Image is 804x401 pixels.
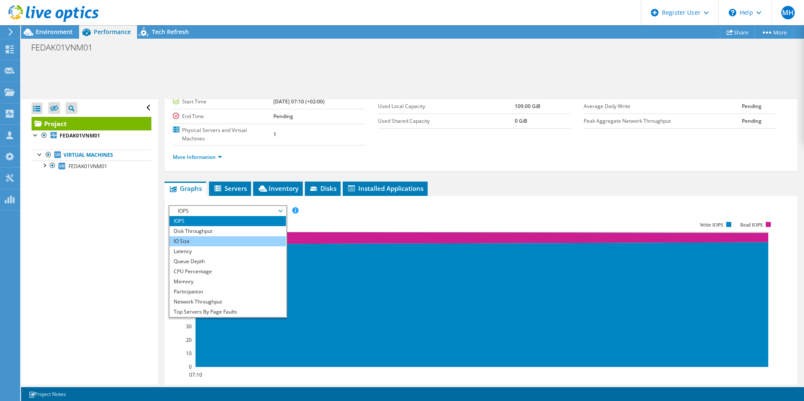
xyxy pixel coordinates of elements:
text: 0 [189,363,192,370]
b: 0 GiB [515,117,527,124]
label: Physical Servers and Virtual Machines [173,126,274,143]
span: Disks [309,184,336,193]
a: More [754,26,793,39]
span: Installed Applications [347,184,423,193]
li: Latency [169,246,286,256]
li: Network Throughput [169,297,286,307]
text: 07:10 [189,371,202,378]
span: Tech Refresh [152,28,189,36]
span: FEDAK01VNM01 [69,163,107,170]
span: IOPS [174,206,282,216]
label: Used Shared Capacity [378,117,515,125]
b: 1 [273,131,276,138]
text: 10 [186,350,192,357]
a: FEDAK01VNM01 [32,130,151,141]
a: More Information [173,153,222,161]
label: End Time [173,112,274,121]
a: Share [720,26,755,39]
text: Read IOPS [740,222,763,228]
label: Start Time [173,98,274,106]
a: Project Notes [23,389,72,399]
b: Pending [742,117,762,124]
b: Pending [273,113,293,120]
label: Used Local Capacity [378,102,515,111]
span: MH [781,6,795,19]
li: Participation [169,287,286,297]
b: Pending [742,103,762,110]
li: Queue Depth [169,256,286,266]
span: Graphs [169,184,202,193]
a: FEDAK01VNM01 [32,161,151,171]
span: Servers [213,184,247,193]
li: CPU Percentage [169,266,286,277]
text: Write IOPS [700,222,723,228]
text: 30 [186,323,192,330]
b: [DATE] 07:10 (+02:00) [273,98,325,105]
span: Performance [94,28,131,36]
li: Top Servers By Page Faults [169,307,286,317]
span: Inventory [257,184,299,193]
h1: FEDAK01VNM01 [27,43,106,52]
svg: \n [729,9,736,16]
a: Virtual Machines [32,150,151,161]
li: IOPS [169,216,286,226]
label: Average Daily Write [584,102,742,111]
b: FEDAK01VNM01 [60,132,100,139]
a: Project [32,117,151,130]
li: Disk Throughput [169,226,286,236]
li: IO Size [169,236,286,246]
text: 20 [186,336,192,343]
label: Peak Aggregate Network Throughput [584,117,742,125]
li: Memory [169,277,286,287]
span: Environment [36,28,73,36]
b: 109.00 GiB [515,103,540,110]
